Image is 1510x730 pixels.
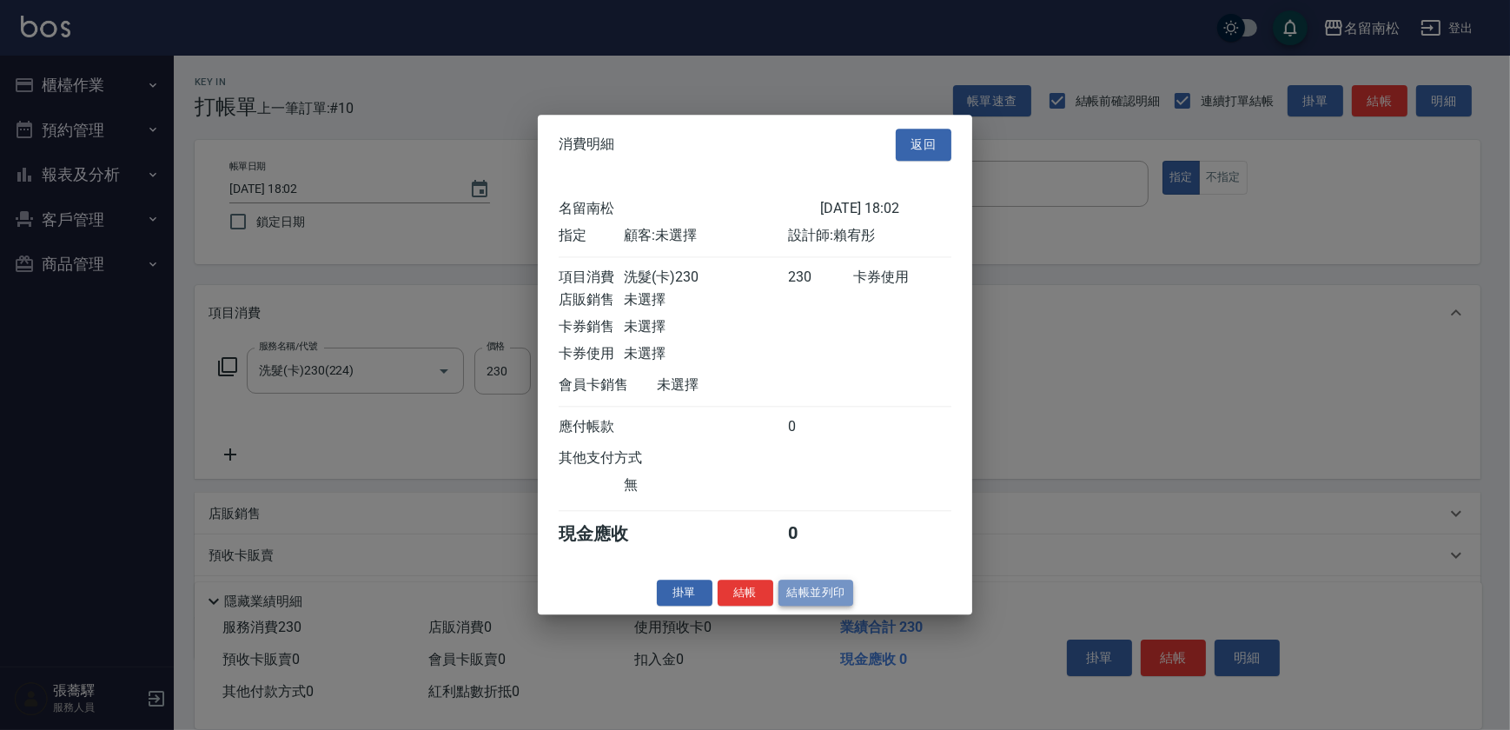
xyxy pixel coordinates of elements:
div: 洗髮(卡)230 [624,269,787,287]
div: 設計師: 賴宥彤 [788,227,951,245]
button: 結帳 [718,580,773,607]
button: 掛單 [657,580,712,607]
div: 卡券使用 [559,345,624,363]
span: 消費明細 [559,136,614,154]
div: 項目消費 [559,269,624,287]
div: 0 [788,418,853,436]
div: 無 [624,476,787,494]
div: 230 [788,269,853,287]
div: 會員卡銷售 [559,376,657,395]
div: 顧客: 未選擇 [624,227,787,245]
div: 未選擇 [624,291,787,309]
div: 未選擇 [624,318,787,336]
div: 指定 [559,227,624,245]
div: 卡券銷售 [559,318,624,336]
div: 名留南松 [559,200,820,218]
div: 店販銷售 [559,291,624,309]
div: 未選擇 [657,376,820,395]
div: 0 [788,522,853,546]
div: 卡券使用 [853,269,951,287]
div: 其他支付方式 [559,449,690,468]
div: 未選擇 [624,345,787,363]
div: [DATE] 18:02 [820,200,951,218]
button: 返回 [896,129,951,161]
div: 現金應收 [559,522,657,546]
button: 結帳並列印 [778,580,854,607]
div: 應付帳款 [559,418,624,436]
